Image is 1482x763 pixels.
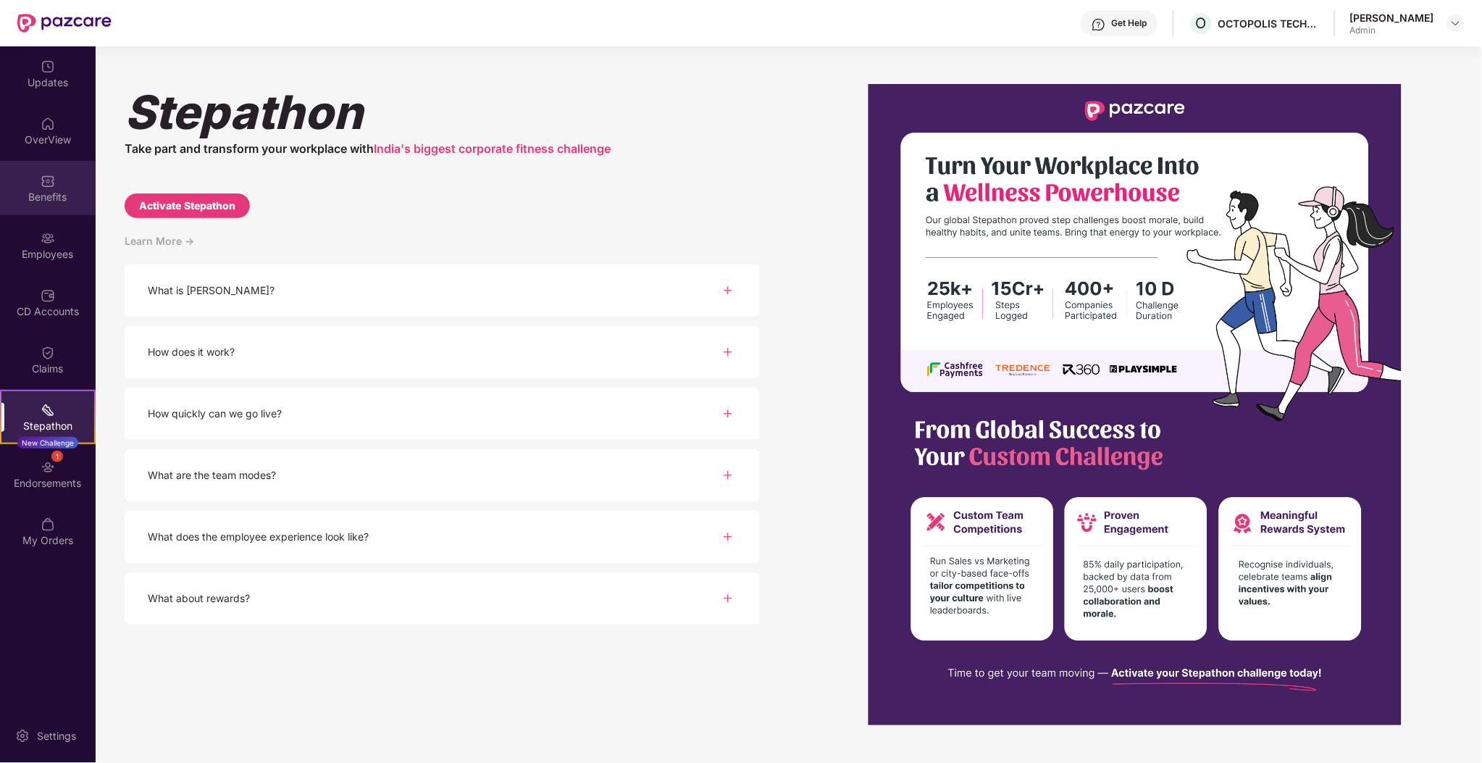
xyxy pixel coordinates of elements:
img: svg+xml;base64,PHN2ZyBpZD0iTXlfT3JkZXJzIiBkYXRhLW5hbWU9Ik15IE9yZGVycyIgeG1sbnM9Imh0dHA6Ly93d3cudz... [41,517,55,532]
div: How does it work? [148,344,235,360]
img: svg+xml;base64,PHN2ZyBpZD0iRW5kb3JzZW1lbnRzIiB4bWxucz0iaHR0cDovL3d3dy53My5vcmcvMjAwMC9zdmciIHdpZH... [41,460,55,475]
img: svg+xml;base64,PHN2ZyBpZD0iUGx1cy0zMngzMiIgeG1sbnM9Imh0dHA6Ly93d3cudzMub3JnLzIwMDAvc3ZnIiB3aWR0aD... [719,467,737,484]
img: svg+xml;base64,PHN2ZyBpZD0iSGVscC0zMngzMiIgeG1sbnM9Imh0dHA6Ly93d3cudzMub3JnLzIwMDAvc3ZnIiB3aWR0aD... [1092,17,1106,32]
img: svg+xml;base64,PHN2ZyBpZD0iUGx1cy0zMngzMiIgeG1sbnM9Imh0dHA6Ly93d3cudzMub3JnLzIwMDAvc3ZnIiB3aWR0aD... [719,405,737,422]
div: Settings [33,729,80,743]
img: svg+xml;base64,PHN2ZyBpZD0iQ2xhaW0iIHhtbG5zPSJodHRwOi8vd3d3LnczLm9yZy8yMDAwL3N2ZyIgd2lkdGg9IjIwIi... [41,346,55,360]
div: Admin [1350,25,1434,36]
span: India's biggest corporate fitness challenge [374,141,611,156]
div: Take part and transform your workplace with [125,140,760,157]
img: svg+xml;base64,PHN2ZyBpZD0iRHJvcGRvd24tMzJ4MzIiIHhtbG5zPSJodHRwOi8vd3d3LnczLm9yZy8yMDAwL3N2ZyIgd2... [1450,17,1462,29]
div: Stepathon [1,419,94,433]
div: What about rewards? [148,591,250,606]
img: svg+xml;base64,PHN2ZyBpZD0iUGx1cy0zMngzMiIgeG1sbnM9Imh0dHA6Ly93d3cudzMub3JnLzIwMDAvc3ZnIiB3aWR0aD... [719,282,737,299]
div: [PERSON_NAME] [1350,11,1434,25]
img: svg+xml;base64,PHN2ZyBpZD0iUGx1cy0zMngzMiIgeG1sbnM9Imh0dHA6Ly93d3cudzMub3JnLzIwMDAvc3ZnIiB3aWR0aD... [719,590,737,607]
div: Activate Stepathon [139,198,235,214]
div: New Challenge [17,437,78,449]
div: What are the team modes? [148,467,276,483]
img: svg+xml;base64,PHN2ZyBpZD0iVXBkYXRlZCIgeG1sbnM9Imh0dHA6Ly93d3cudzMub3JnLzIwMDAvc3ZnIiB3aWR0aD0iMj... [41,59,55,74]
img: svg+xml;base64,PHN2ZyBpZD0iU2V0dGluZy0yMHgyMCIgeG1sbnM9Imh0dHA6Ly93d3cudzMub3JnLzIwMDAvc3ZnIiB3aW... [15,729,30,743]
img: New Pazcare Logo [17,14,112,33]
span: O [1196,14,1207,32]
div: 1 [51,451,63,462]
img: svg+xml;base64,PHN2ZyBpZD0iQmVuZWZpdHMiIHhtbG5zPSJodHRwOi8vd3d3LnczLm9yZy8yMDAwL3N2ZyIgd2lkdGg9Ij... [41,174,55,188]
img: svg+xml;base64,PHN2ZyBpZD0iQ0RfQWNjb3VudHMiIGRhdGEtbmFtZT0iQ0QgQWNjb3VudHMiIHhtbG5zPSJodHRwOi8vd3... [41,288,55,303]
div: What is [PERSON_NAME]? [148,283,275,299]
img: svg+xml;base64,PHN2ZyBpZD0iSG9tZSIgeG1sbnM9Imh0dHA6Ly93d3cudzMub3JnLzIwMDAvc3ZnIiB3aWR0aD0iMjAiIG... [41,117,55,131]
img: svg+xml;base64,PHN2ZyBpZD0iRW1wbG95ZWVzIiB4bWxucz0iaHR0cDovL3d3dy53My5vcmcvMjAwMC9zdmciIHdpZHRoPS... [41,231,55,246]
div: Get Help [1112,17,1147,29]
img: svg+xml;base64,PHN2ZyB4bWxucz0iaHR0cDovL3d3dy53My5vcmcvMjAwMC9zdmciIHdpZHRoPSIyMSIgaGVpZ2h0PSIyMC... [41,403,55,417]
div: OCTOPOLIS TECHNOLOGIES PRIVATE LIMITED [1218,17,1320,30]
img: svg+xml;base64,PHN2ZyBpZD0iUGx1cy0zMngzMiIgeG1sbnM9Imh0dHA6Ly93d3cudzMub3JnLzIwMDAvc3ZnIiB3aWR0aD... [719,528,737,546]
div: Stepathon [125,84,760,140]
div: How quickly can we go live? [148,406,282,422]
div: Learn More -> [125,233,760,264]
div: What does the employee experience look like? [148,529,369,545]
img: svg+xml;base64,PHN2ZyBpZD0iUGx1cy0zMngzMiIgeG1sbnM9Imh0dHA6Ly93d3cudzMub3JnLzIwMDAvc3ZnIiB3aWR0aD... [719,343,737,361]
